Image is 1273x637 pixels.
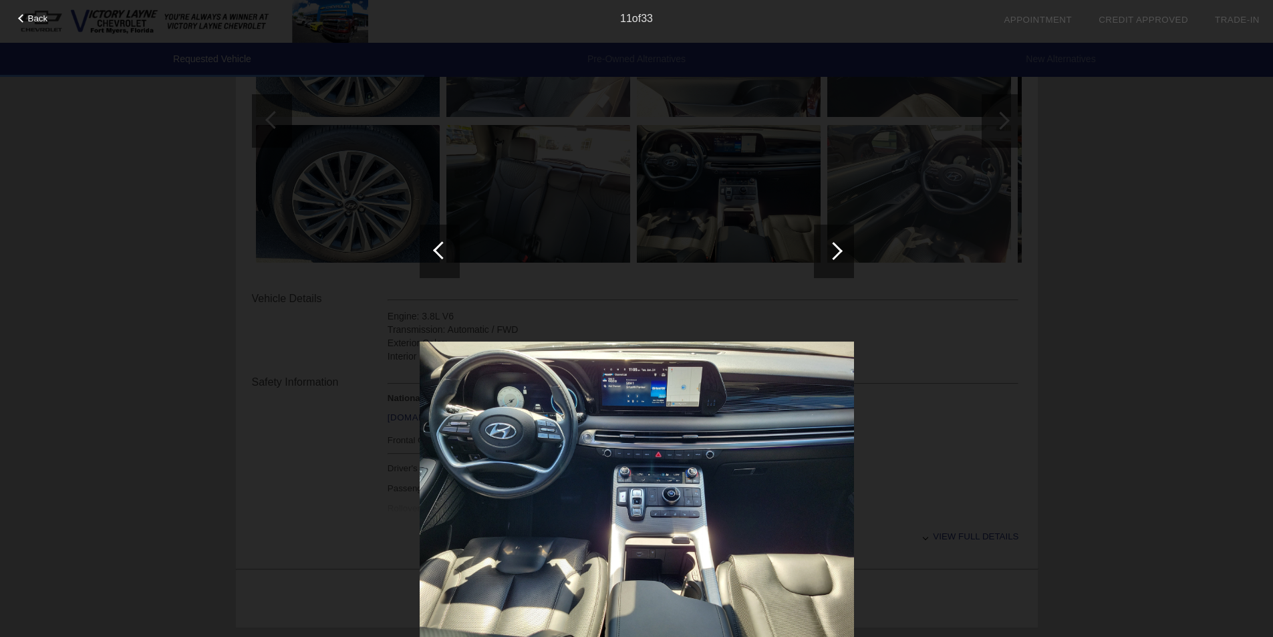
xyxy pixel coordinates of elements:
a: Credit Approved [1099,15,1188,25]
a: Trade-In [1215,15,1260,25]
span: Back [28,13,48,23]
a: Appointment [1004,15,1072,25]
span: 33 [641,13,653,24]
span: 11 [620,13,632,24]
